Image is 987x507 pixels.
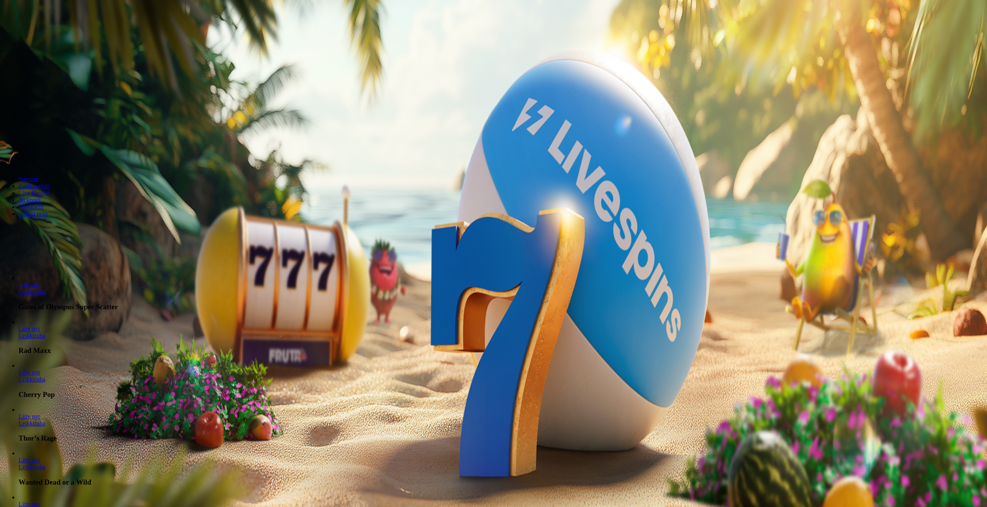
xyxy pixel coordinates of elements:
[19,376,45,383] a: Cherry Pop
[3,163,984,217] nav: Lobby
[19,197,41,203] a: Jackpotit
[19,457,40,463] a: Wanted Dead or a Wild
[19,346,984,355] h3: Rad Maxx
[19,281,40,288] span: Liity nyt
[19,332,45,339] a: Rad Maxx
[19,406,984,443] article: Thor’s Rage
[19,434,984,443] h3: Thor’s Rage
[19,210,48,217] a: Kaikki pelit
[19,478,984,487] h3: Wanted Dead or a Wild
[19,303,984,311] h3: Gates of Olympus Super Scatter
[19,450,984,487] article: Wanted Dead or a Wild
[19,281,40,288] a: Gates of Olympus Super Scatter
[19,413,40,420] a: Thor’s Rage
[19,369,40,376] a: Cherry Pop
[19,319,984,355] article: Rad Maxx
[19,176,39,182] a: Suositut
[19,413,40,420] span: Liity nyt
[19,190,49,196] a: Live Kasino
[19,288,45,295] a: Gates of Olympus Super Scatter
[19,457,40,463] span: Liity nyt
[3,163,984,232] header: Lobby
[19,326,40,332] a: Rad Maxx
[19,275,984,311] article: Gates of Olympus Super Scatter
[19,326,40,332] span: Liity nyt
[19,369,40,376] span: Liity nyt
[19,203,44,210] a: Pöytäpelit
[19,183,50,189] a: Kolikkopelit
[19,362,984,399] article: Cherry Pop
[19,464,45,470] a: Wanted Dead or a Wild
[19,420,45,427] a: Thor’s Rage
[19,390,984,399] h3: Cherry Pop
